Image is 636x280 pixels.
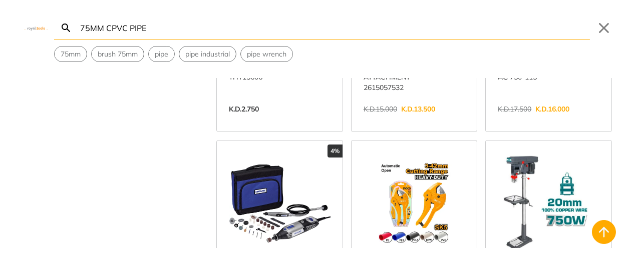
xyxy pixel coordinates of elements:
button: Select suggestion: pipe wrench [241,46,292,61]
img: Close [24,25,48,30]
div: Suggestion: pipe [148,46,175,62]
span: 75mm [61,49,81,59]
div: Suggestion: brush 75mm [91,46,144,62]
div: Suggestion: pipe wrench [240,46,293,62]
input: Search… [78,16,590,39]
svg: Back to top [596,224,612,240]
div: Suggestion: pipe industrial [179,46,236,62]
div: Suggestion: 75mm [54,46,87,62]
button: Close [596,20,612,36]
button: Select suggestion: brush 75mm [92,46,144,61]
svg: Search [60,22,72,34]
button: Back to top [592,220,616,244]
span: pipe [155,49,168,59]
div: 4% [328,144,343,157]
span: pipe wrench [247,49,286,59]
button: Select suggestion: pipe industrial [179,46,236,61]
span: brush 75mm [98,49,138,59]
button: Select suggestion: pipe [149,46,174,61]
span: pipe industrial [185,49,230,59]
button: Select suggestion: 75mm [55,46,87,61]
